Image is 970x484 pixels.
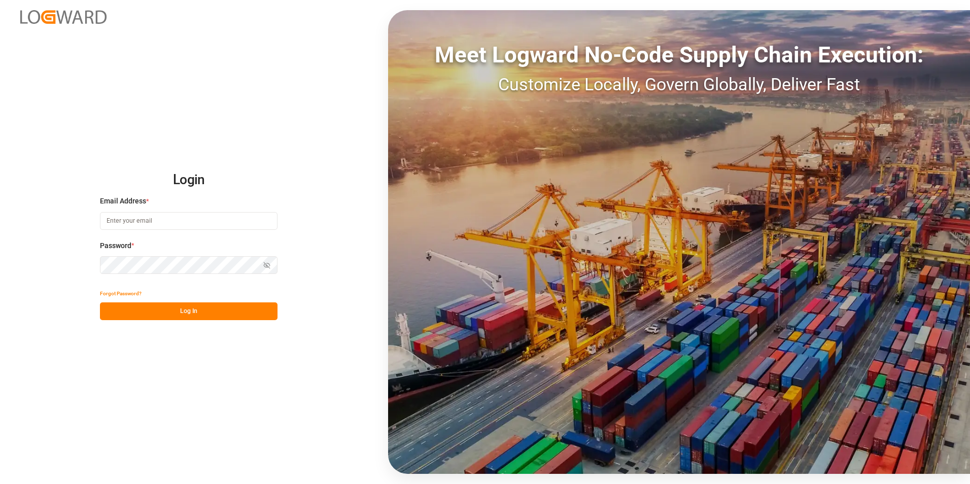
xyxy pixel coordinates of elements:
[388,38,970,72] div: Meet Logward No-Code Supply Chain Execution:
[100,240,131,251] span: Password
[100,212,278,230] input: Enter your email
[100,302,278,320] button: Log In
[100,285,142,302] button: Forgot Password?
[100,164,278,196] h2: Login
[388,72,970,97] div: Customize Locally, Govern Globally, Deliver Fast
[20,10,107,24] img: Logward_new_orange.png
[100,196,146,206] span: Email Address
